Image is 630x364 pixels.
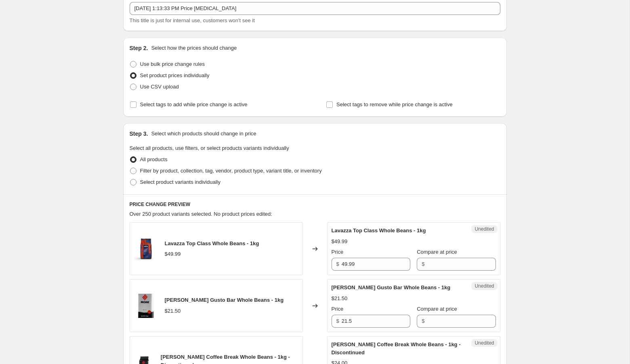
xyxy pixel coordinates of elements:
span: Lavazza Top Class Whole Beans - 1kg [332,227,426,234]
span: Compare at price [417,249,457,255]
span: [PERSON_NAME] Coffee Break Whole Beans - 1kg - Discontinued [332,341,461,356]
p: Select how the prices should change [151,44,237,52]
span: Use bulk price change rules [140,61,205,67]
span: Unedited [475,283,494,289]
img: lavazza-top-class-whole-beans-1kglavazza-917797_80x.jpg [134,237,158,261]
span: Use CSV upload [140,84,179,90]
h2: Step 3. [130,130,148,138]
span: Unedited [475,226,494,232]
span: This title is just for internal use, customers won't see it [130,17,255,23]
h2: Step 2. [130,44,148,52]
div: $21.50 [332,295,348,303]
span: $ [422,261,424,267]
span: All products [140,156,168,162]
div: $21.50 [165,307,181,315]
p: Select which products should change in price [151,130,256,138]
span: Compare at price [417,306,457,312]
div: $49.99 [165,250,181,258]
span: Select tags to add while price change is active [140,101,248,107]
span: [PERSON_NAME] Gusto Bar Whole Beans - 1kg [332,284,451,290]
span: $ [336,318,339,324]
span: $ [336,261,339,267]
div: $49.99 [332,238,348,246]
input: 30% off holiday sale [130,2,500,15]
span: Over 250 product variants selected. No product prices edited: [130,211,272,217]
span: Filter by product, collection, tag, vendor, product type, variant title, or inventory [140,168,322,174]
span: Select product variants individually [140,179,220,185]
span: Select all products, use filters, or select products variants individually [130,145,289,151]
span: Price [332,306,344,312]
span: Set product prices individually [140,72,210,78]
span: Price [332,249,344,255]
span: Select tags to remove while price change is active [336,101,453,107]
span: $ [422,318,424,324]
span: Unedited [475,340,494,346]
img: moak-gusto-bar-whole-beans-1kgmoak-976277_80x.jpg [134,294,158,318]
span: Lavazza Top Class Whole Beans - 1kg [165,240,259,246]
h6: PRICE CHANGE PREVIEW [130,201,500,208]
span: [PERSON_NAME] Gusto Bar Whole Beans - 1kg [165,297,284,303]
